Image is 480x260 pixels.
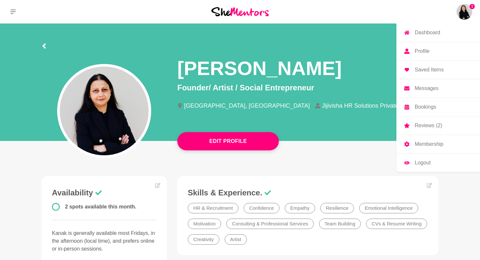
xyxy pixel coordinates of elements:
button: Edit Profile [177,132,279,150]
a: Dashboard [396,23,480,42]
span: 2 spots available this month. [65,204,136,209]
span: 1 [470,4,475,9]
p: Profile [415,49,429,54]
img: She Mentors Logo [211,7,269,16]
p: Dashboard [415,30,440,35]
h1: [PERSON_NAME] [177,56,342,81]
p: Membership [415,142,443,147]
a: Saved Items [396,61,480,79]
img: Kanak Kiran [456,4,472,20]
p: Reviews (2) [415,123,442,128]
p: Logout [415,160,431,165]
a: Kanak Kiran1DashboardProfileSaved ItemsMessagesBookingsReviews (2)MembershipLogout [456,4,472,20]
a: Profile [396,42,480,60]
p: Messages [415,86,439,91]
li: Jijivisha HR Solutions Private Limited [315,103,424,109]
h3: Skills & Experience. [188,188,428,198]
a: Messages [396,79,480,98]
p: Kanak is generally available most Fridays, in the afternoon (local time), and prefers online or i... [52,229,156,253]
p: Saved Items [415,67,444,72]
a: Reviews (2) [396,116,480,135]
li: [GEOGRAPHIC_DATA], [GEOGRAPHIC_DATA] [177,103,315,109]
h3: Availability [52,188,156,198]
p: Bookings [415,104,436,110]
a: Bookings [396,98,480,116]
p: Founder/ Artist / Social Entrepreneur [177,82,439,94]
